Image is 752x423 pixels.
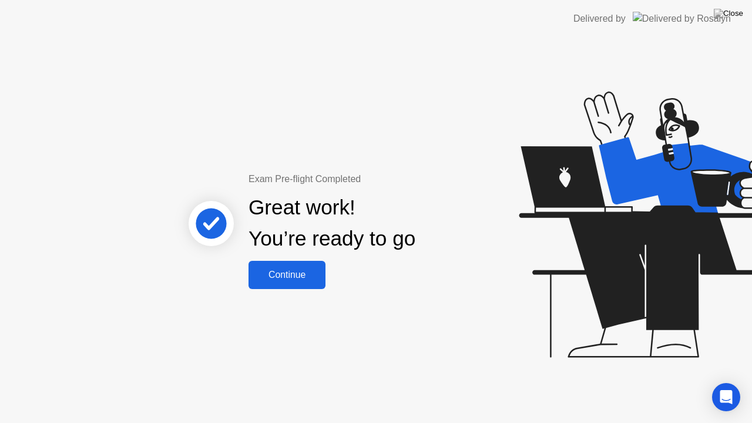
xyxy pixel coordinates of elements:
div: Delivered by [573,12,626,26]
div: Great work! You’re ready to go [249,192,415,254]
img: Delivered by Rosalyn [633,12,731,25]
div: Open Intercom Messenger [712,383,740,411]
img: Close [714,9,743,18]
button: Continue [249,261,325,289]
div: Exam Pre-flight Completed [249,172,491,186]
div: Continue [252,270,322,280]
